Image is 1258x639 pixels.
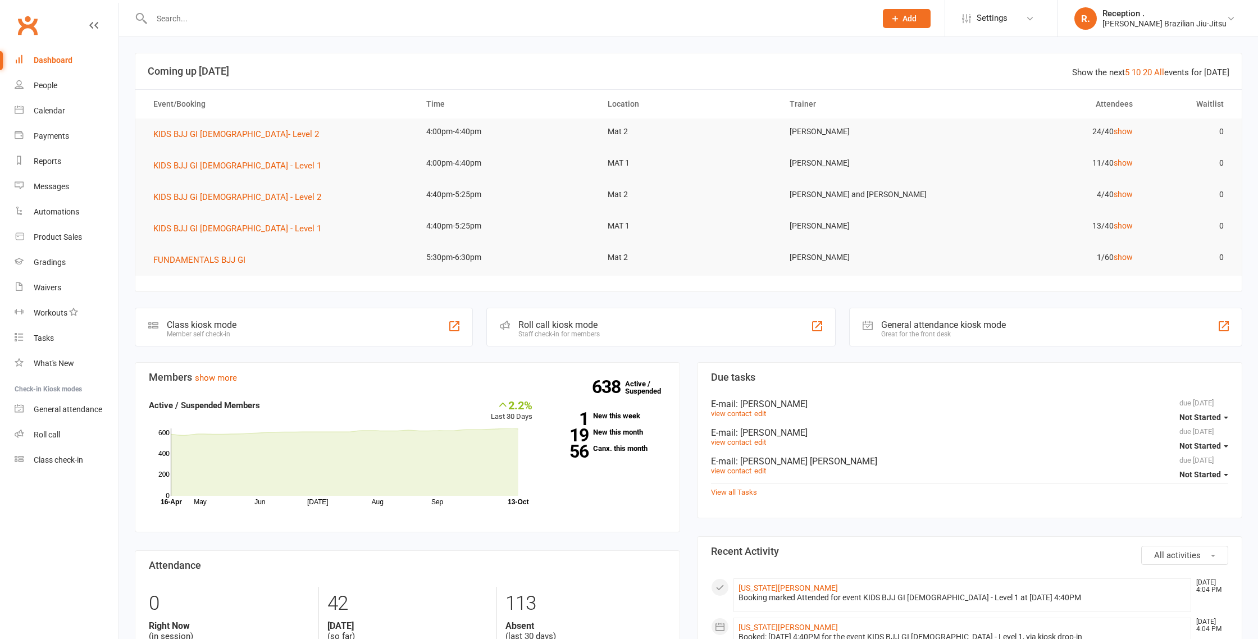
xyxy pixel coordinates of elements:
[1114,221,1133,230] a: show
[148,66,1229,77] h3: Coming up [DATE]
[1114,127,1133,136] a: show
[153,129,319,139] span: KIDS BJJ GI [DEMOGRAPHIC_DATA]- Level 2
[961,150,1143,176] td: 11/40
[1125,67,1129,77] a: 5
[327,587,488,620] div: 42
[549,412,666,419] a: 1New this week
[153,190,329,204] button: KIDS BJJ Gi [DEMOGRAPHIC_DATA] - Level 2
[505,587,666,620] div: 113
[1143,118,1234,145] td: 0
[711,438,751,446] a: view contact
[780,90,961,118] th: Trainer
[1143,213,1234,239] td: 0
[598,90,780,118] th: Location
[1154,550,1201,560] span: All activities
[598,118,780,145] td: Mat 2
[780,181,961,208] td: [PERSON_NAME] and [PERSON_NAME]
[15,225,118,250] a: Product Sales
[736,399,808,409] span: : [PERSON_NAME]
[34,56,72,65] div: Dashboard
[1143,181,1234,208] td: 0
[34,131,69,140] div: Payments
[598,244,780,271] td: Mat 2
[1143,150,1234,176] td: 0
[167,319,236,330] div: Class kiosk mode
[149,560,666,571] h3: Attendance
[1143,244,1234,271] td: 0
[1141,546,1228,565] button: All activities
[592,378,625,395] strong: 638
[780,244,961,271] td: [PERSON_NAME]
[505,620,666,631] strong: Absent
[780,150,961,176] td: [PERSON_NAME]
[34,232,82,241] div: Product Sales
[711,399,1228,409] div: E-mail
[549,428,666,436] a: 19New this month
[977,6,1008,31] span: Settings
[711,546,1228,557] h3: Recent Activity
[1102,8,1227,19] div: Reception .
[416,213,598,239] td: 4:40pm-5:25pm
[149,400,260,410] strong: Active / Suspended Members
[518,330,600,338] div: Staff check-in for members
[149,372,666,383] h3: Members
[153,192,321,202] span: KIDS BJJ Gi [DEMOGRAPHIC_DATA] - Level 2
[153,159,329,172] button: KIDS BJJ GI [DEMOGRAPHIC_DATA] - Level 1
[491,399,532,423] div: Last 30 Days
[903,14,917,23] span: Add
[416,90,598,118] th: Time
[1114,190,1133,199] a: show
[34,81,57,90] div: People
[153,255,245,265] span: FUNDAMENTALS BJJ GI
[711,409,751,418] a: view contact
[961,244,1143,271] td: 1/60
[148,11,868,26] input: Search...
[1179,464,1228,485] button: Not Started
[1132,67,1141,77] a: 10
[15,250,118,275] a: Gradings
[711,467,751,475] a: view contact
[780,213,961,239] td: [PERSON_NAME]
[149,620,310,631] strong: Right Now
[549,427,589,444] strong: 19
[1179,407,1228,427] button: Not Started
[15,199,118,225] a: Automations
[549,445,666,452] a: 56Canx. this month
[149,587,310,620] div: 0
[598,150,780,176] td: MAT 1
[1143,67,1152,77] a: 20
[711,456,1228,467] div: E-mail
[711,488,757,496] a: View all Tasks
[961,90,1143,118] th: Attendees
[143,90,416,118] th: Event/Booking
[153,253,253,267] button: FUNDAMENTALS BJJ GI
[739,623,838,632] a: [US_STATE][PERSON_NAME]
[15,48,118,73] a: Dashboard
[416,118,598,145] td: 4:00pm-4:40pm
[416,244,598,271] td: 5:30pm-6:30pm
[491,399,532,411] div: 2.2%
[1114,253,1133,262] a: show
[167,330,236,338] div: Member self check-in
[881,319,1006,330] div: General attendance kiosk mode
[739,593,1186,603] div: Booking marked Attended for event KIDS BJJ GI [DEMOGRAPHIC_DATA] - Level 1 at [DATE] 4:40PM
[34,334,54,343] div: Tasks
[34,106,65,115] div: Calendar
[1143,90,1234,118] th: Waitlist
[15,275,118,300] a: Waivers
[34,455,83,464] div: Class check-in
[15,73,118,98] a: People
[625,372,674,403] a: 638Active / Suspended
[754,409,766,418] a: edit
[153,127,327,141] button: KIDS BJJ GI [DEMOGRAPHIC_DATA]- Level 2
[15,422,118,448] a: Roll call
[1191,579,1228,594] time: [DATE] 4:04 PM
[34,207,79,216] div: Automations
[153,223,321,234] span: KIDS BJJ GI [DEMOGRAPHIC_DATA] - Level 1
[736,427,808,438] span: : [PERSON_NAME]
[754,438,766,446] a: edit
[1114,158,1133,167] a: show
[195,373,237,383] a: show more
[1154,67,1164,77] a: All
[1074,7,1097,30] div: R.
